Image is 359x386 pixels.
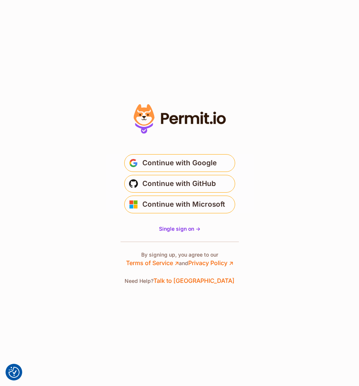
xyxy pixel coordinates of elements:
a: Talk to [GEOGRAPHIC_DATA] [153,277,234,284]
button: Continue with Google [124,154,235,172]
a: Terms of Service ↗ [126,259,179,267]
p: Need Help? [125,276,234,285]
button: Continue with GitHub [124,175,235,193]
span: Continue with Microsoft [142,199,225,210]
span: Single sign on -> [159,226,200,232]
span: Continue with Google [142,157,217,169]
span: Continue with GitHub [142,178,216,190]
button: Continue with Microsoft [124,196,235,213]
a: Privacy Policy ↗ [188,259,233,267]
a: Single sign on -> [159,225,200,233]
button: Consent Preferences [9,367,20,378]
img: Revisit consent button [9,367,20,378]
p: By signing up, you agree to our and [126,251,233,267]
